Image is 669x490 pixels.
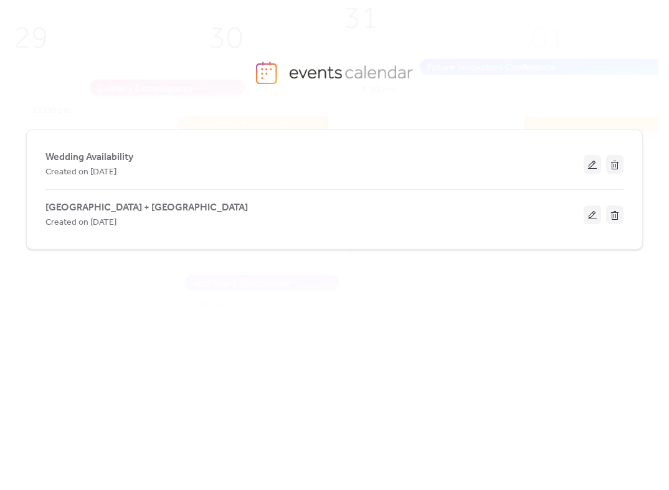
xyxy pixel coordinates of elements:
a: [GEOGRAPHIC_DATA] + [GEOGRAPHIC_DATA] [45,204,248,211]
span: Wedding Availability [45,150,133,165]
a: Wedding Availability [45,154,133,161]
span: Created on [DATE] [45,215,116,230]
span: [GEOGRAPHIC_DATA] + [GEOGRAPHIC_DATA] [45,200,248,215]
span: Created on [DATE] [45,165,116,180]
